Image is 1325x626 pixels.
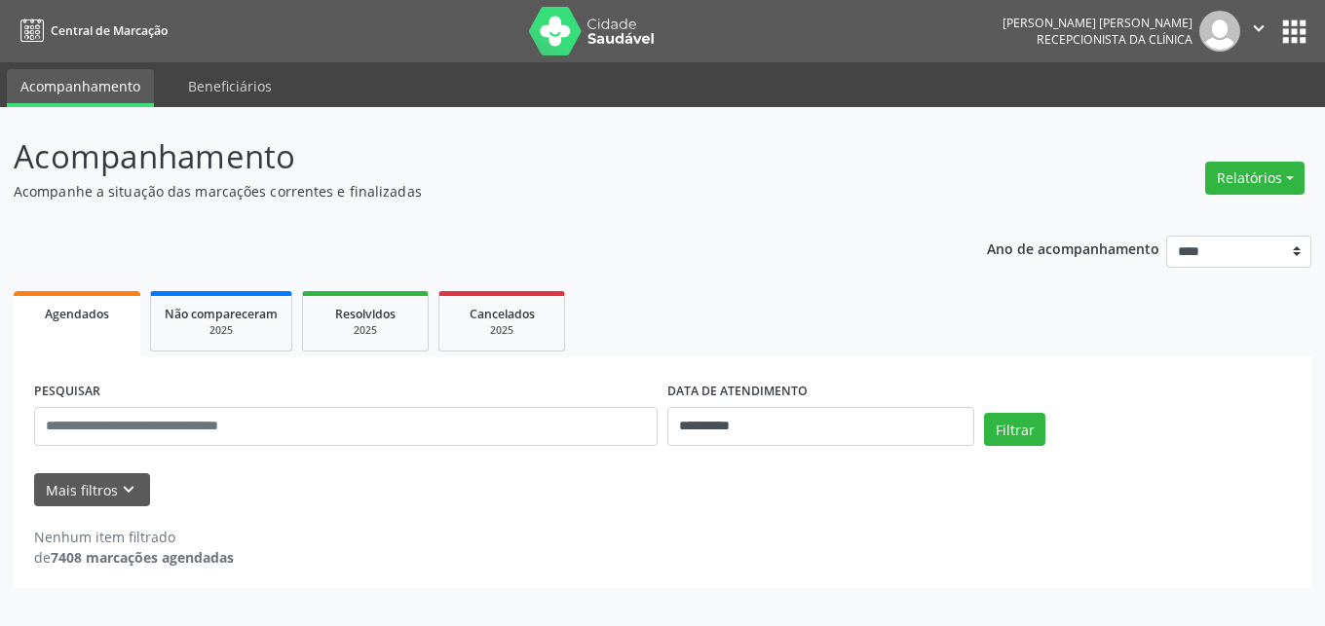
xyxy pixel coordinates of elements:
p: Ano de acompanhamento [987,236,1159,260]
a: Beneficiários [174,69,285,103]
div: 2025 [165,323,278,338]
label: DATA DE ATENDIMENTO [667,377,808,407]
span: Não compareceram [165,306,278,322]
i:  [1248,18,1269,39]
button:  [1240,11,1277,52]
label: PESQUISAR [34,377,100,407]
a: Central de Marcação [14,15,168,47]
button: Mais filtroskeyboard_arrow_down [34,473,150,507]
span: Agendados [45,306,109,322]
span: Resolvidos [335,306,396,322]
p: Acompanhamento [14,132,922,181]
button: Filtrar [984,413,1045,446]
p: Acompanhe a situação das marcações correntes e finalizadas [14,181,922,202]
img: img [1199,11,1240,52]
span: Recepcionista da clínica [1037,31,1192,48]
i: keyboard_arrow_down [118,479,139,500]
span: Central de Marcação [51,22,168,39]
span: Cancelados [470,306,535,322]
strong: 7408 marcações agendadas [51,548,234,567]
div: 2025 [453,323,550,338]
div: [PERSON_NAME] [PERSON_NAME] [1003,15,1192,31]
div: de [34,547,234,568]
div: 2025 [317,323,414,338]
button: apps [1277,15,1311,49]
div: Nenhum item filtrado [34,527,234,547]
button: Relatórios [1205,162,1305,195]
a: Acompanhamento [7,69,154,107]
